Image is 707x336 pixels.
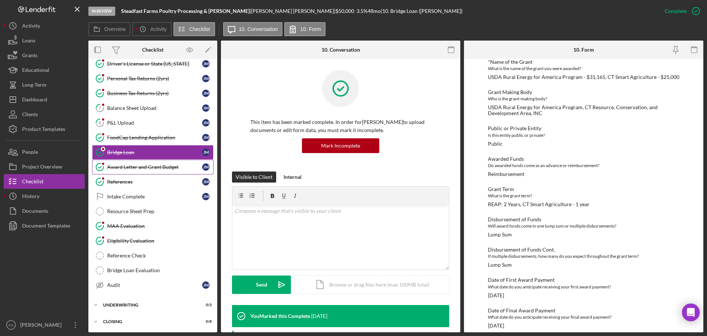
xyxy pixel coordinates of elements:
button: Visible to Client [232,172,276,183]
a: AuditJM [92,278,214,292]
button: People [4,145,85,159]
div: Is this entity public or private? [488,132,679,139]
p: This item has been marked complete. In order for [PERSON_NAME] to upload documents or edit form d... [250,118,431,135]
button: Checklist [4,174,85,189]
div: Dashboard [22,92,47,109]
div: Reference Check [107,253,213,259]
b: Steadfast Farms Poultry Processing & [PERSON_NAME] [121,8,250,14]
a: Personal Tax Returns (2yrs)JM [92,71,214,86]
div: Intake Complete [107,194,202,200]
div: Bridge Loan [107,149,202,155]
div: Lump Sum [488,262,512,268]
div: J M [202,90,210,97]
div: What date do you anticipate receiving your first award payment? [488,283,679,291]
button: Grants [4,48,85,63]
div: J M [202,163,210,171]
div: Checklist [22,174,43,191]
div: If multiple disbursements, how many do you expect throughout the grant term? [488,253,679,260]
div: [DATE] [488,292,504,298]
div: Public or Private Entity [488,125,679,131]
div: Resource Sheet Prep [107,208,213,214]
div: Product Templates [22,122,65,138]
div: 10. Form [573,47,594,53]
div: Balance Sheet Upload [107,105,202,111]
button: 10. Conversation [223,22,283,36]
div: J M [202,149,210,156]
button: Overview [88,22,130,36]
div: Educational [22,63,49,79]
div: Who is the grant-making body? [488,95,679,103]
div: Complete [665,4,687,18]
div: USDA Rural Energy for America Program, CT Resource, Conservation, and Development Area, INC [488,104,679,116]
div: J M [202,119,210,127]
div: Eligibility Evaluation [107,238,213,244]
div: History [22,189,39,205]
div: Public [488,141,503,147]
div: Project Overview [22,159,62,176]
a: Dashboard [4,92,85,107]
label: 10. Conversation [239,26,278,32]
div: Personal Tax Returns (2yrs) [107,76,202,82]
a: Business Tax Returns (2yrs)JM [92,86,214,101]
a: Driver's License or State [US_STATE]JM [92,56,214,71]
a: 7Balance Sheet UploadJM [92,101,214,115]
time: 2025-09-15 19:19 [311,313,327,319]
div: Award Letter and Grant Budget [107,164,202,170]
a: Clients [4,107,85,122]
a: Bridge Loan Evaluation [92,263,214,278]
a: Bridge LoanJM [92,145,214,160]
button: Send [232,276,291,294]
div: Open Intercom Messenger [682,304,700,321]
a: 8P&L UploadJM [92,115,214,130]
a: Intake CompleteJM [92,189,214,204]
button: Activity [4,18,85,33]
div: Document Templates [22,218,70,235]
a: Project Overview [4,159,85,174]
a: Award Letter and Grant BudgetJM [92,160,214,174]
div: Will award funds come in one lump sum or multiple disbursements? [488,222,679,230]
div: Mark Incomplete [321,138,360,153]
button: Long-Term [4,77,85,92]
label: 10. Form [300,26,321,32]
div: What date do you anticipate receiving your final award payment? [488,314,679,321]
div: MAA Evaluation [107,223,213,229]
div: Date of Final Award Payment [488,308,679,314]
button: Document Templates [4,218,85,233]
button: Mark Incomplete [302,138,379,153]
div: 0 / 8 [198,319,212,324]
div: Grants [22,48,38,65]
a: MAA Evaluation [92,219,214,233]
label: Checklist [189,26,210,32]
div: J M [202,75,210,82]
a: Reference Check [92,248,214,263]
div: Checklist [142,47,163,53]
div: Date of First Award Payment [488,277,679,283]
div: Visible to Client [236,172,272,183]
button: History [4,189,85,204]
div: References [107,179,202,185]
div: [PERSON_NAME] [18,318,66,334]
div: | 10. Bridge Loan ([PERSON_NAME]) [381,8,462,14]
button: Product Templates [4,122,85,136]
div: Long-Term [22,77,46,94]
div: Clients [22,107,38,124]
div: Disbursement of Funds Cont. [488,247,679,253]
div: Driver's License or State [US_STATE] [107,61,202,67]
div: Do awarded funds come as an advance or reimbursement? [488,162,679,169]
button: Loans [4,33,85,48]
div: J M [202,178,210,186]
div: J M [202,104,210,112]
div: J M [202,60,210,67]
tspan: 8 [99,120,101,125]
div: Closing [103,319,193,324]
button: Internal [280,172,305,183]
div: Bridge Loan Evaluation [107,267,213,273]
div: Underwriting [103,303,193,307]
div: 48 mo [367,8,381,14]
